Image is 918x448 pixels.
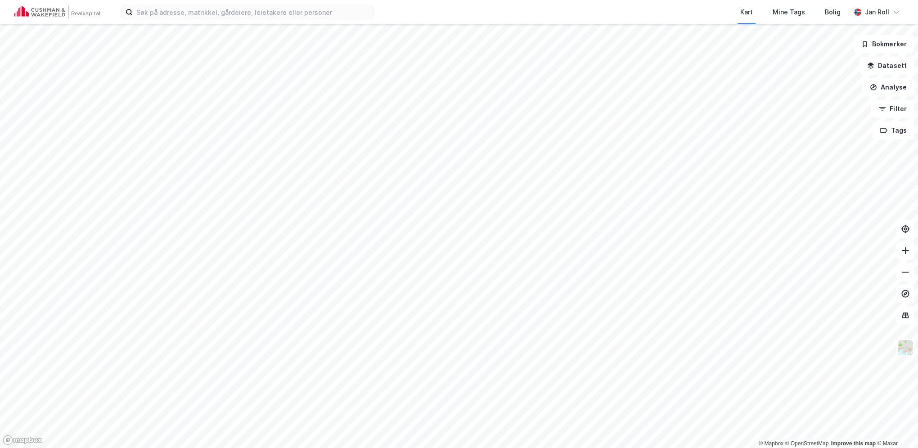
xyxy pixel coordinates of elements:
[740,7,753,18] div: Kart
[14,6,100,18] img: cushman-wakefield-realkapital-logo.202ea83816669bd177139c58696a8fa1.svg
[825,7,841,18] div: Bolig
[133,5,373,19] input: Søk på adresse, matrikkel, gårdeiere, leietakere eller personer
[773,7,805,18] div: Mine Tags
[873,405,918,448] iframe: Chat Widget
[865,7,889,18] div: Jan Roll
